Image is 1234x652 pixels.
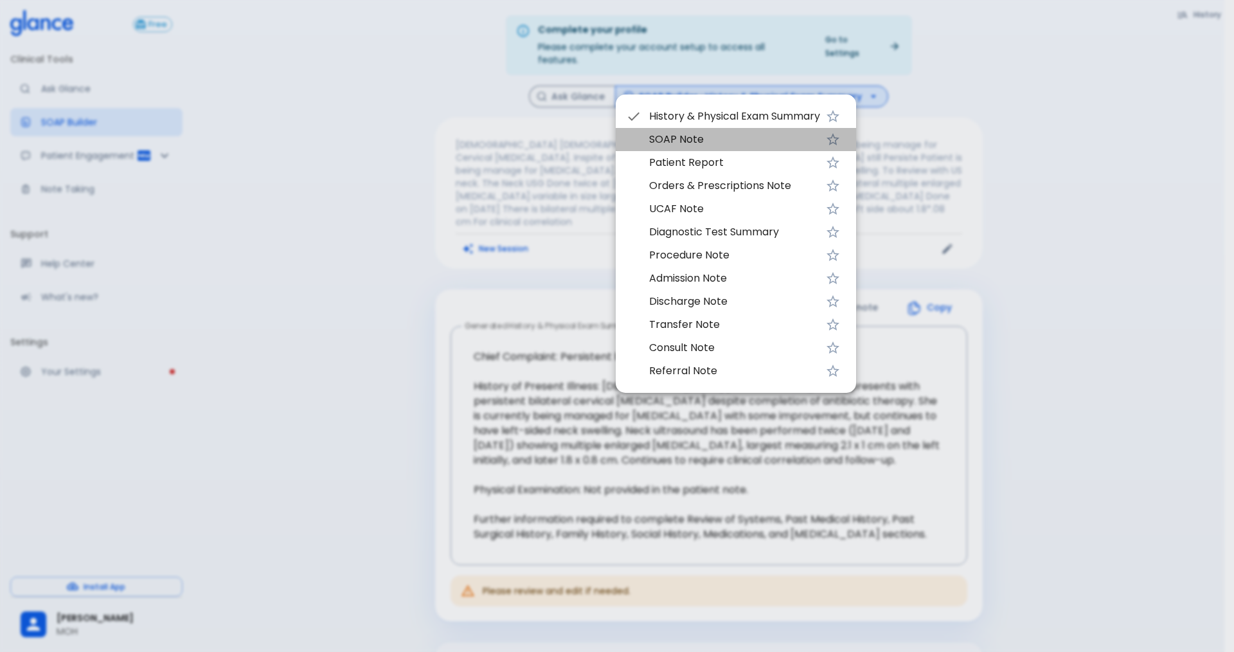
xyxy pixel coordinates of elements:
[649,271,820,286] span: Admission Note
[649,109,820,124] span: History & Physical Exam Summary
[649,248,820,263] span: Procedure Note
[649,178,820,194] span: Orders & Prescriptions Note
[649,155,820,170] span: Patient Report
[820,150,846,176] button: Favorite
[820,289,846,314] button: Favorite
[820,335,846,361] button: Favorite
[820,242,846,268] button: Favorite
[649,340,820,356] span: Consult Note
[649,132,820,147] span: SOAP Note
[649,317,820,332] span: Transfer Note
[820,219,846,245] button: Favorite
[820,127,846,152] button: Favorite
[820,358,846,384] button: Favorite
[649,363,820,379] span: Referral Note
[820,312,846,338] button: Favorite
[820,104,846,129] button: Favorite
[649,201,820,217] span: UCAF Note
[820,196,846,222] button: Favorite
[820,173,846,199] button: Favorite
[649,224,820,240] span: Diagnostic Test Summary
[820,266,846,291] button: Favorite
[649,294,820,309] span: Discharge Note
